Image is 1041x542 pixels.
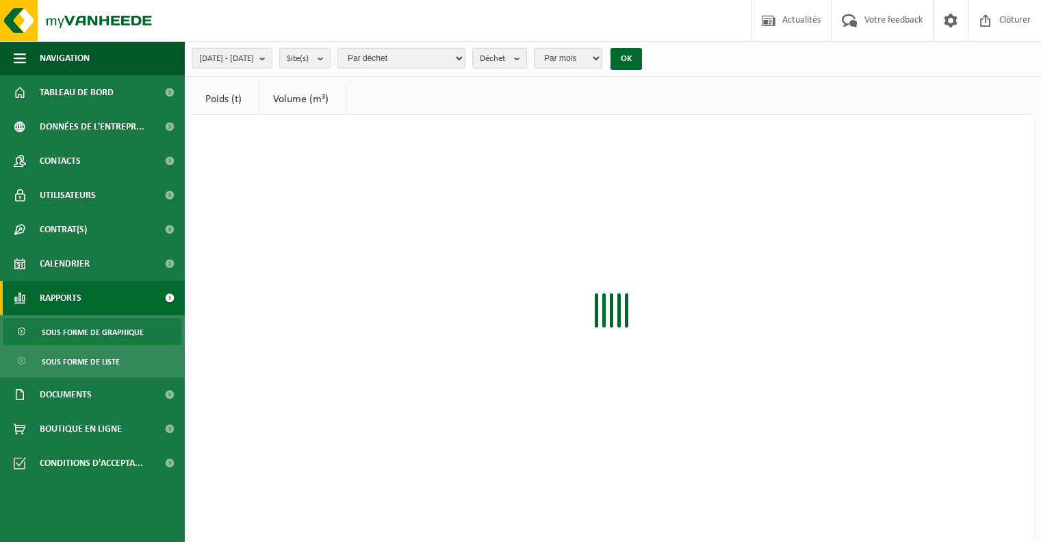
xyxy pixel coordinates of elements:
span: Boutique en ligne [40,412,122,446]
a: Sous forme de liste [3,348,181,374]
span: Sous forme de liste [42,349,120,375]
span: Conditions d'accepta... [40,446,143,480]
button: [DATE] - [DATE] [192,48,272,69]
span: Tableau de bord [40,75,114,110]
span: Site(s) [287,49,312,69]
button: Site(s) [279,48,331,69]
span: Navigation [40,41,90,75]
a: Poids (t) [192,84,259,115]
span: Documents [40,378,92,412]
a: Volume (m³) [259,84,346,115]
span: Calendrier [40,247,90,281]
span: Sous forme de graphique [42,319,144,345]
span: Déchet [480,49,509,69]
button: OK [611,48,642,70]
span: Utilisateurs [40,178,96,212]
span: Données de l'entrepr... [40,110,144,144]
span: [DATE] - [DATE] [199,49,254,69]
button: Déchet [472,48,527,69]
span: Contrat(s) [40,212,87,247]
span: Rapports [40,281,81,315]
span: Contacts [40,144,81,178]
a: Sous forme de graphique [3,319,181,345]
